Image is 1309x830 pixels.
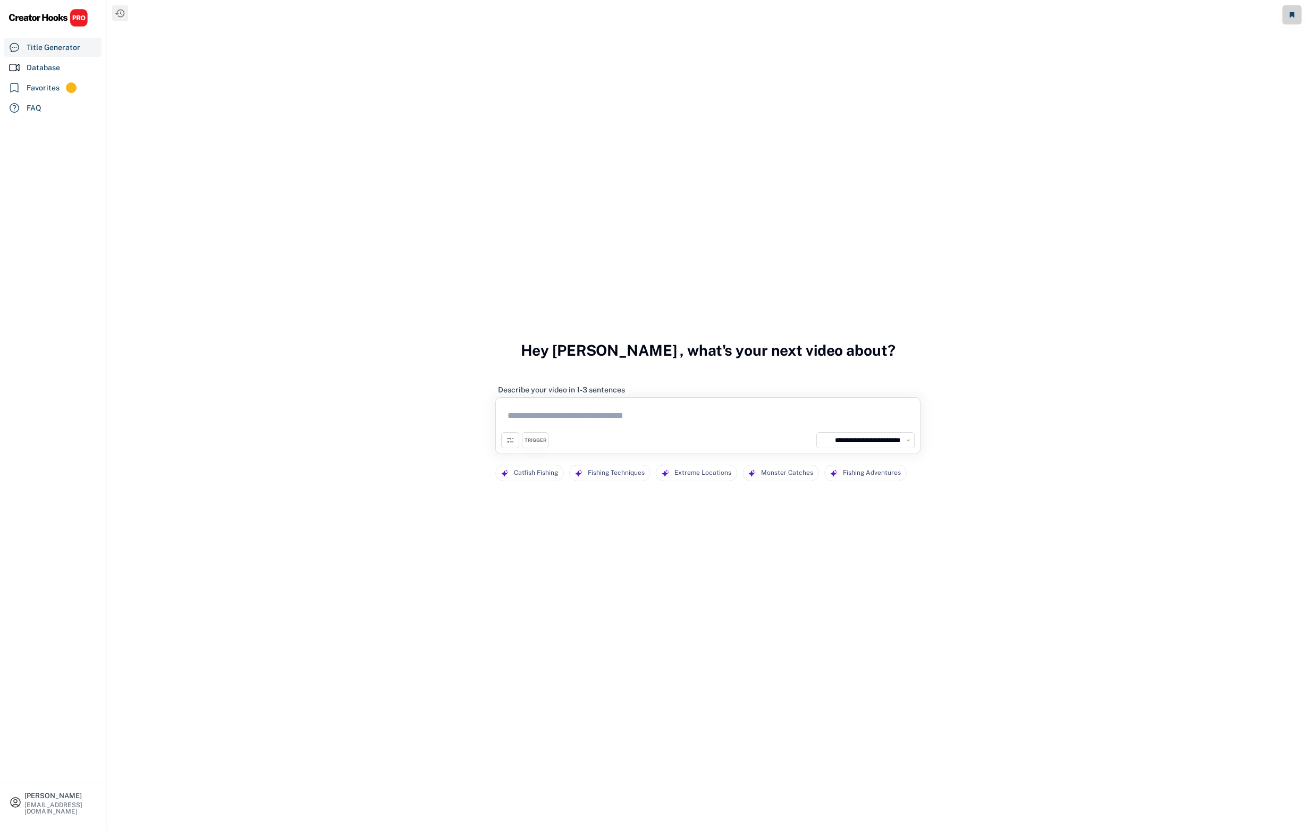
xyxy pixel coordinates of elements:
[843,465,901,481] div: Fishing Adventures
[27,103,41,114] div: FAQ
[498,385,625,395] div: Describe your video in 1-3 sentences
[27,82,60,94] div: Favorites
[588,465,645,481] div: Fishing Techniques
[521,330,896,371] h3: Hey [PERSON_NAME] , what's your next video about?
[27,62,60,73] div: Database
[820,435,829,445] img: yH5BAEAAAAALAAAAAABAAEAAAIBRAA7
[761,465,813,481] div: Monster Catches
[27,42,80,53] div: Title Generator
[514,465,558,481] div: Catfish Fishing
[674,465,731,481] div: Extreme Locations
[525,437,546,444] div: TRIGGER
[9,9,88,27] img: CHPRO%20Logo.svg
[24,802,97,815] div: [EMAIL_ADDRESS][DOMAIN_NAME]
[24,792,97,799] div: [PERSON_NAME]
